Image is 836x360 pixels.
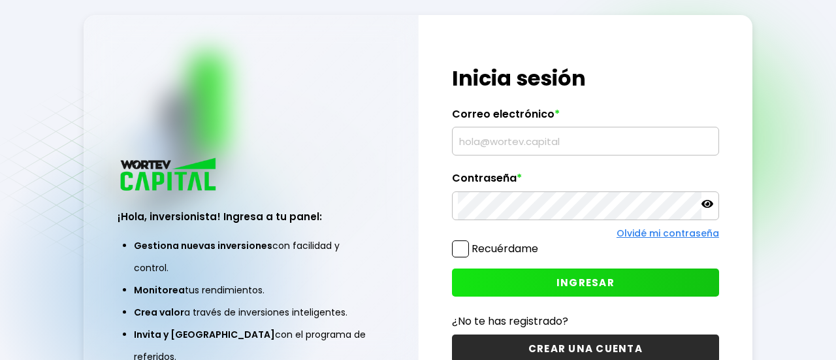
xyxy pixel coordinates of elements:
img: logo_wortev_capital [118,156,221,195]
li: con facilidad y control. [134,235,368,279]
input: hola@wortev.capital [458,127,713,155]
span: Invita y [GEOGRAPHIC_DATA] [134,328,275,341]
span: Gestiona nuevas inversiones [134,239,272,252]
label: Recuérdame [472,241,538,256]
button: INGRESAR [452,269,719,297]
span: Crea valor [134,306,184,319]
span: INGRESAR [556,276,615,289]
li: tus rendimientos. [134,279,368,301]
span: Monitorea [134,284,185,297]
h1: Inicia sesión [452,63,719,94]
label: Contraseña [452,172,719,191]
a: Olvidé mi contraseña [617,227,719,240]
label: Correo electrónico [452,108,719,127]
li: a través de inversiones inteligentes. [134,301,368,323]
p: ¿No te has registrado? [452,313,719,329]
h3: ¡Hola, inversionista! Ingresa a tu panel: [118,209,385,224]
